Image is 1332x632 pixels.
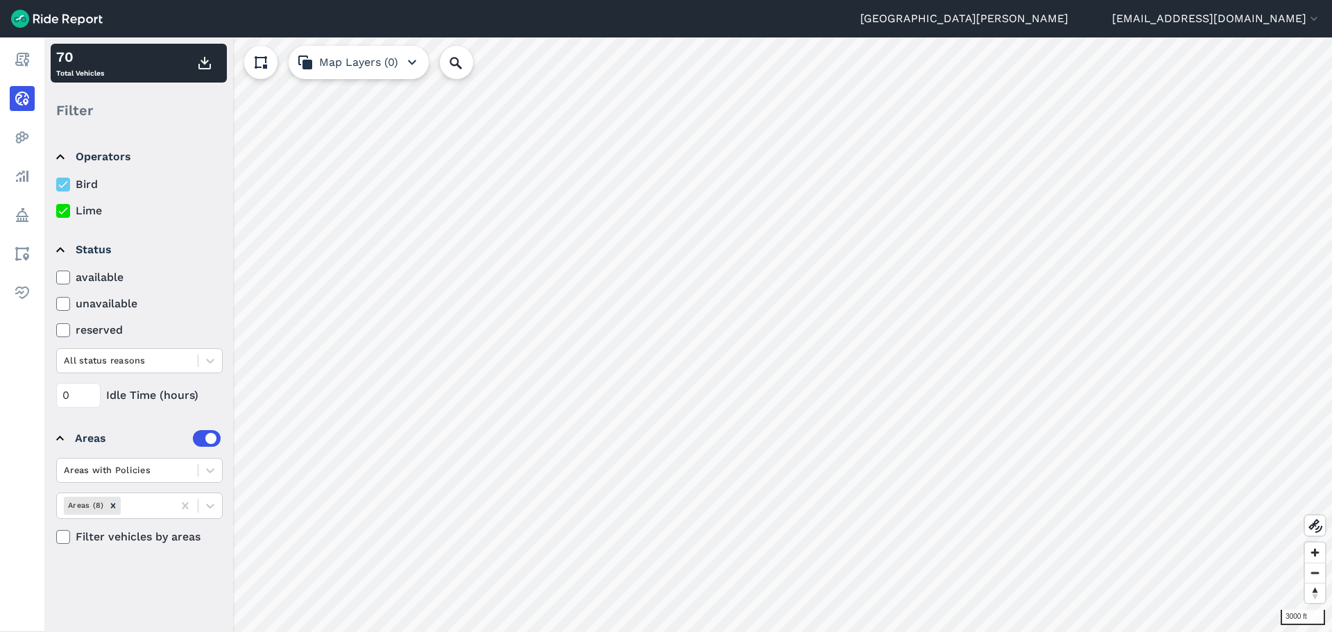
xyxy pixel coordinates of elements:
div: Filter [51,89,227,132]
div: 3000 ft [1281,610,1325,625]
img: Ride Report [11,10,103,28]
label: Bird [56,176,223,193]
a: Policy [10,203,35,228]
a: Realtime [10,86,35,111]
summary: Operators [56,137,221,176]
label: Lime [56,203,223,219]
a: Analyze [10,164,35,189]
a: Report [10,47,35,72]
button: Zoom out [1305,563,1325,583]
a: Areas [10,241,35,266]
button: Zoom in [1305,543,1325,563]
label: reserved [56,322,223,339]
div: Areas (8) [64,497,105,514]
label: Filter vehicles by areas [56,529,223,545]
a: Health [10,280,35,305]
a: [GEOGRAPHIC_DATA][PERSON_NAME] [860,10,1068,27]
a: Heatmaps [10,125,35,150]
div: Idle Time (hours) [56,383,223,408]
div: Remove Areas (8) [105,497,121,514]
button: Reset bearing to north [1305,583,1325,603]
summary: Status [56,230,221,269]
div: Areas [75,430,221,447]
div: Total Vehicles [56,46,104,80]
label: unavailable [56,296,223,312]
label: available [56,269,223,286]
canvas: Map [44,37,1332,632]
summary: Areas [56,419,221,458]
input: Search Location or Vehicles [440,46,495,79]
button: [EMAIL_ADDRESS][DOMAIN_NAME] [1112,10,1321,27]
div: 70 [56,46,104,67]
button: Map Layers (0) [289,46,429,79]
